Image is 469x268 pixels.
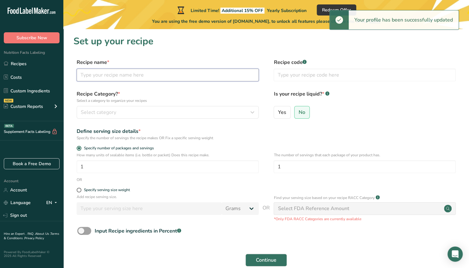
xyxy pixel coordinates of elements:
div: Your profile has been successfully updated [349,10,459,29]
div: Open Intercom Messenger [447,246,463,262]
label: Recipe code [274,59,456,66]
a: Hire an Expert . [4,232,26,236]
a: Privacy Policy [24,236,44,240]
div: Specify serving size weight [84,188,130,192]
button: Redeem Offer [317,4,356,16]
div: EN [46,199,60,207]
span: Yes [278,109,286,115]
span: Additional 15% OFF [220,8,264,14]
div: NEW [4,99,13,103]
div: BETA [4,124,14,128]
p: Add recipe serving size. [77,194,259,200]
button: Select category [77,106,259,119]
p: Find your serving size based on your recipe RACC Category [274,195,374,201]
h1: Set up your recipe [73,34,459,48]
div: OR [77,177,82,183]
div: Specify the number of servings the recipe makes OR Fix a specific serving weight [77,135,259,141]
p: How many units of sealable items (i.e. bottle or packet) Does this recipe make. [77,152,259,158]
div: Define serving size details [77,128,259,135]
a: FAQ . [28,232,35,236]
input: Type your recipe code here [274,69,456,81]
p: Select a category to organize your recipes [77,98,259,103]
a: Language [4,197,31,208]
span: Redeem Offer [322,7,351,13]
span: Select category [81,109,116,116]
p: *Only FDA RACC Categories are currently available [274,216,456,222]
a: About Us . [35,232,50,236]
label: Recipe name [77,59,259,66]
span: Subscribe Now [16,34,47,41]
div: Powered By FoodLabelMaker © 2025 All Rights Reserved [4,250,60,258]
span: You are using the free demo version of [DOMAIN_NAME], to unlock all features please choose one of... [152,18,380,25]
label: Is your recipe liquid? [274,90,456,103]
span: Continue [256,256,276,264]
a: Terms & Conditions . [4,232,59,240]
div: Limited Time! [176,6,307,14]
p: The number of servings that each package of your product has. [274,152,456,158]
div: Select FDA Reference Amount [278,205,349,212]
span: OR [263,204,270,222]
div: Custom Reports [4,103,43,110]
span: No [299,109,305,115]
input: Type your serving size here [77,202,222,215]
span: Specify number of packages and servings [81,146,154,151]
a: Book a Free Demo [4,158,60,169]
label: Recipe Category? [77,90,259,103]
input: Type your recipe name here [77,69,259,81]
button: Subscribe Now [4,32,60,43]
span: Yearly Subscription [267,8,307,14]
button: Continue [245,254,287,266]
div: Input Recipe ingredients in Percent [95,227,181,235]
